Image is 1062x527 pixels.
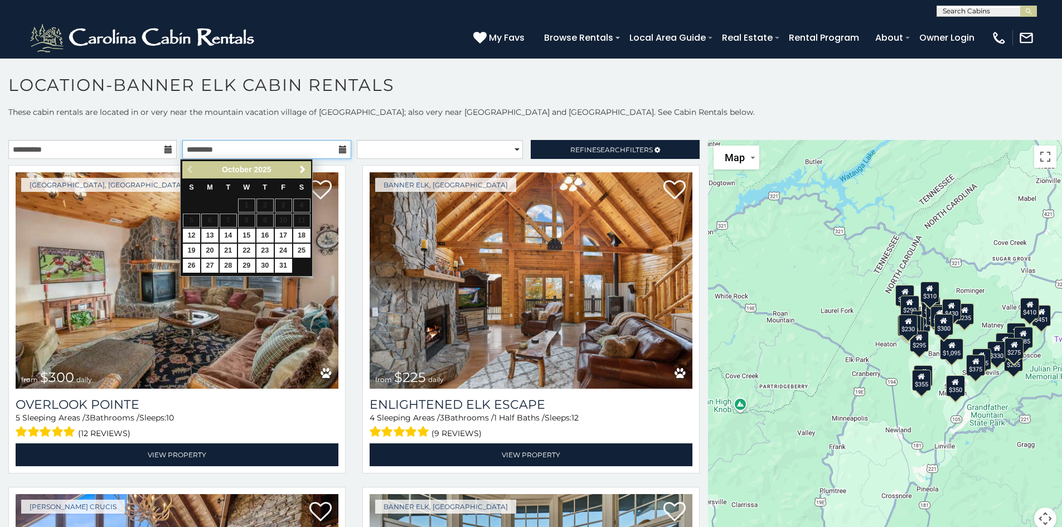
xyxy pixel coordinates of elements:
a: Banner Elk, [GEOGRAPHIC_DATA] [375,178,516,192]
a: 20 [201,244,219,258]
a: 15 [238,229,255,243]
span: 1 Half Baths / [494,413,545,423]
a: 28 [220,259,237,273]
a: View Property [16,443,338,466]
a: My Favs [473,31,527,45]
a: 17 [275,229,292,243]
div: $305 [972,348,991,369]
a: Add to favorites [309,179,332,202]
a: 14 [220,229,237,243]
div: $310 [920,281,939,302]
span: $300 [40,369,74,385]
div: $265 [1004,350,1023,371]
span: 3 [85,413,90,423]
div: $225 [914,365,933,386]
a: 16 [256,229,274,243]
a: 26 [183,259,200,273]
a: [GEOGRAPHIC_DATA], [GEOGRAPHIC_DATA] [21,178,192,192]
a: Real Estate [716,28,778,47]
span: daily [76,375,92,384]
a: 27 [201,259,219,273]
div: $295 [910,331,929,352]
div: $1,095 [940,339,964,360]
div: $330 [988,341,1007,362]
span: Wednesday [243,183,250,191]
a: Enlightened Elk Escape [370,397,692,412]
div: $424 [911,311,930,332]
a: About [870,28,909,47]
span: (9 reviews) [431,426,482,441]
span: October [222,165,252,174]
a: Add to favorites [663,179,686,202]
span: Tuesday [226,183,231,191]
span: My Favs [489,31,525,45]
button: Change map style [714,146,759,170]
div: $355 [912,369,931,390]
div: $451 [1032,304,1051,326]
span: from [375,375,392,384]
div: $235 [956,303,974,325]
a: Local Area Guide [624,28,711,47]
span: Sunday [189,183,193,191]
img: Enlightened Elk Escape [370,172,692,389]
div: Sleeping Areas / Bathrooms / Sleeps: [370,412,692,441]
span: 12 [571,413,579,423]
a: Owner Login [914,28,980,47]
a: Browse Rentals [539,28,619,47]
span: 4 [370,413,375,423]
div: $485 [1014,326,1033,347]
span: Next [298,165,307,174]
a: Overlook Pointe from $300 daily [16,172,338,389]
span: Friday [281,183,285,191]
a: 24 [275,244,292,258]
a: RefineSearchFilters [531,140,699,159]
a: Add to favorites [663,501,686,524]
img: White-1-2.png [28,21,259,55]
span: Search [597,146,625,154]
span: $225 [394,369,426,385]
a: 29 [238,259,255,273]
span: Monday [207,183,213,191]
span: daily [428,375,444,384]
div: $720 [896,284,915,306]
a: 13 [201,229,219,243]
a: 19 [183,244,200,258]
a: View Property [370,443,692,466]
img: phone-regular-white.png [991,30,1007,46]
span: Refine Filters [570,146,653,154]
div: Sleeping Areas / Bathrooms / Sleeps: [16,412,338,441]
div: $230 [899,314,918,335]
a: Rental Program [783,28,865,47]
a: Add to favorites [309,501,332,524]
span: (12 reviews) [78,426,130,441]
a: Overlook Pointe [16,397,338,412]
div: $430 [942,298,961,320]
a: Banner Elk, [GEOGRAPHIC_DATA] [375,500,516,514]
span: Thursday [263,183,267,191]
a: 25 [293,244,311,258]
img: Overlook Pointe [16,172,338,389]
a: 21 [220,244,237,258]
div: $535 [922,296,941,317]
a: 22 [238,244,255,258]
span: 10 [166,413,174,423]
span: from [21,375,38,384]
a: 31 [275,259,292,273]
div: $400 [996,332,1015,354]
span: 5 [16,413,20,423]
div: $300 [934,314,953,335]
a: 30 [256,259,274,273]
a: Enlightened Elk Escape from $225 daily [370,172,692,389]
div: $460 [927,304,945,326]
a: 12 [183,229,200,243]
img: mail-regular-white.png [1019,30,1034,46]
div: $400 [1007,322,1026,344]
a: 18 [293,229,311,243]
span: 2025 [254,165,271,174]
div: $410 [1021,298,1040,319]
a: Next [295,163,309,177]
button: Toggle fullscreen view [1034,146,1056,168]
div: $570 [930,306,949,327]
